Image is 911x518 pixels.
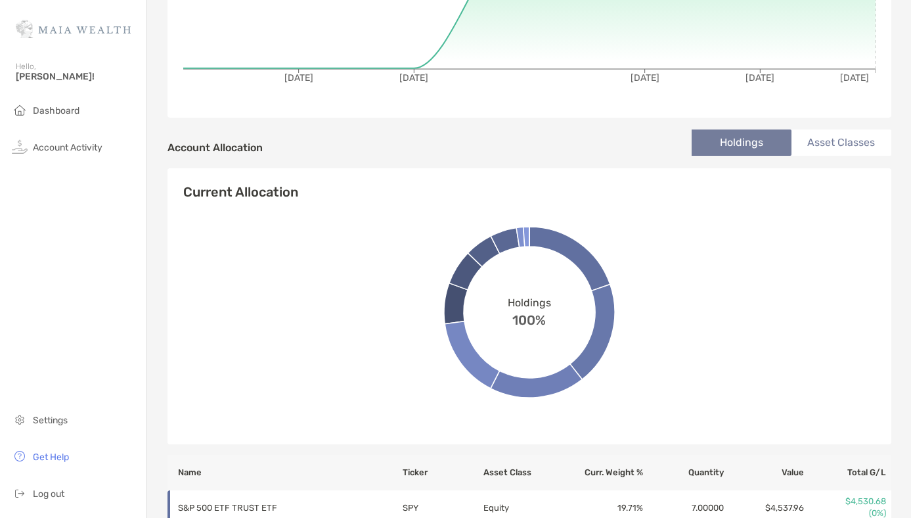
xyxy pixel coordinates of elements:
th: Quantity [644,455,724,490]
img: activity icon [12,139,28,154]
li: Holdings [692,129,791,156]
p: $4,530.68 [805,496,885,507]
span: Account Activity [33,142,102,153]
tspan: [DATE] [284,72,313,83]
span: Log out [33,488,64,500]
span: Settings [33,415,68,426]
img: settings icon [12,412,28,427]
th: Total G/L [805,455,891,490]
tspan: [DATE] [630,72,659,83]
img: Zoe Logo [16,5,131,53]
tspan: [DATE] [840,72,869,83]
p: S&P 500 ETF TRUST ETF [178,500,362,516]
th: Asset Class [483,455,564,490]
th: Name [167,455,402,490]
img: logout icon [12,485,28,501]
tspan: [DATE] [399,72,428,83]
h4: Current Allocation [183,184,298,200]
th: Ticker [402,455,483,490]
span: Get Help [33,452,69,463]
img: get-help icon [12,448,28,464]
tspan: [DATE] [745,72,774,83]
th: Curr. Weight % [563,455,644,490]
span: Holdings [508,296,551,309]
img: household icon [12,102,28,118]
li: Asset Classes [791,129,891,156]
span: [PERSON_NAME]! [16,71,139,82]
h4: Account Allocation [167,141,263,154]
th: Value [724,455,805,490]
span: Dashboard [33,105,79,116]
span: 100% [512,309,546,328]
